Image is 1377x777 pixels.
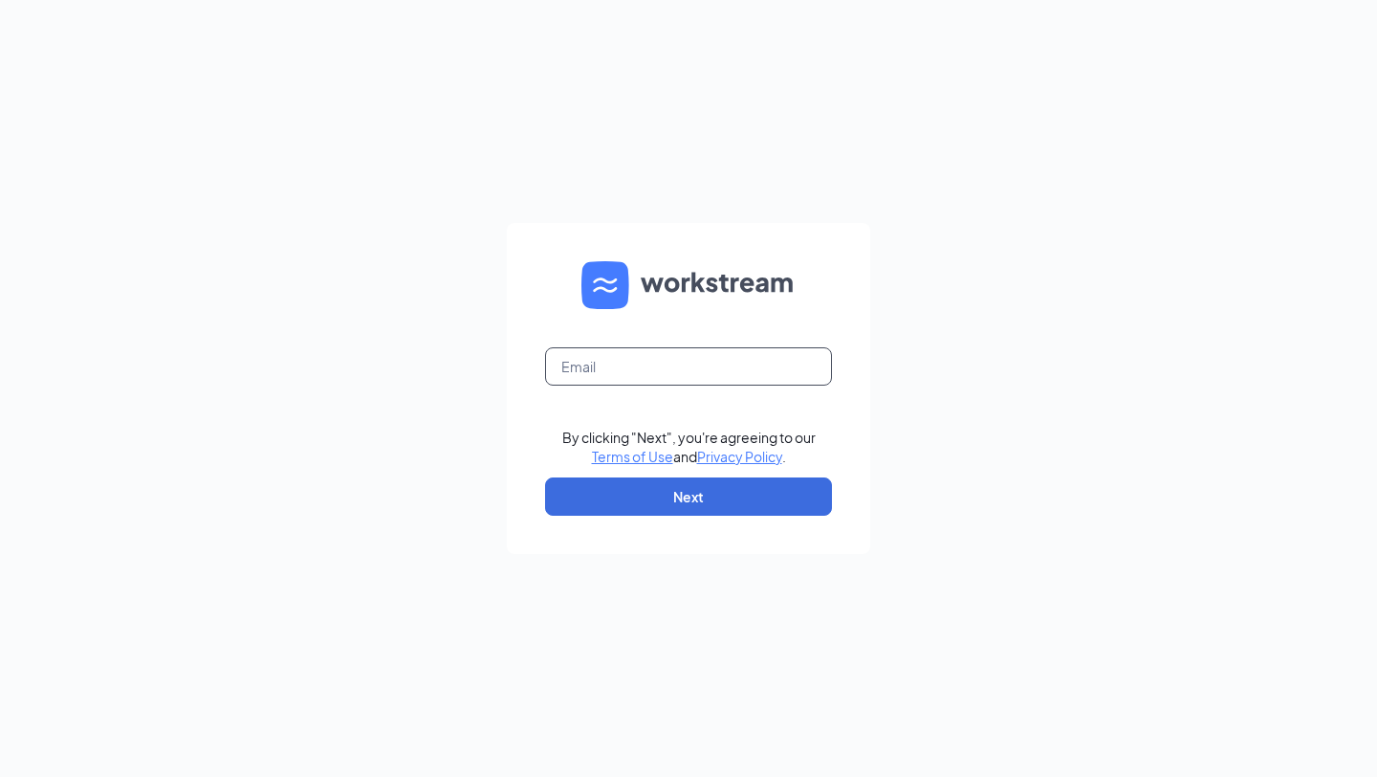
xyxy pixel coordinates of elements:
a: Terms of Use [592,448,673,465]
button: Next [545,477,832,516]
img: WS logo and Workstream text [581,261,796,309]
a: Privacy Policy [697,448,782,465]
div: By clicking "Next", you're agreeing to our and . [562,428,816,466]
input: Email [545,347,832,386]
